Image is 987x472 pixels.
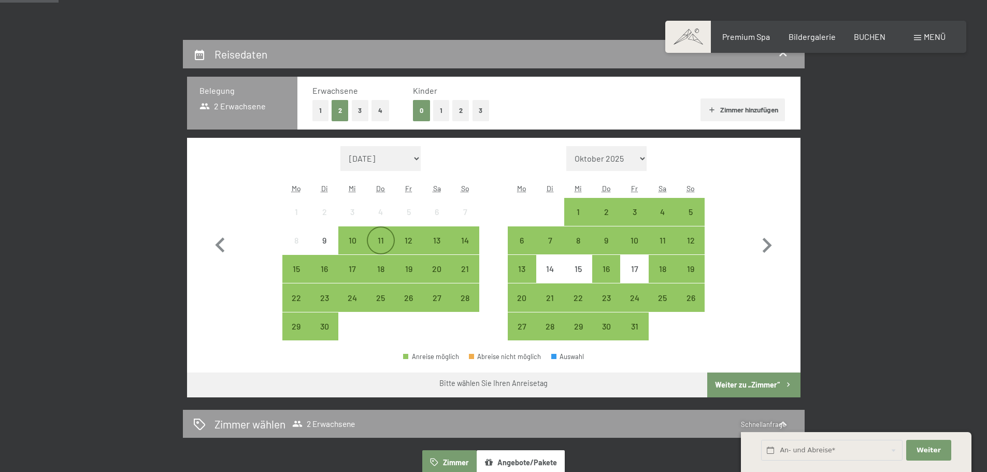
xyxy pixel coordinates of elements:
div: Anreise nicht möglich [282,226,310,254]
div: 3 [339,208,365,234]
div: 23 [593,294,619,320]
div: Wed Oct 01 2025 [564,198,592,226]
div: Mon Sep 01 2025 [282,198,310,226]
div: 11 [650,236,676,262]
div: Sun Oct 19 2025 [677,255,705,283]
div: 26 [678,294,704,320]
div: 1 [565,208,591,234]
div: 6 [509,236,535,262]
div: Sat Oct 11 2025 [649,226,677,254]
div: Fri Sep 12 2025 [395,226,423,254]
div: 14 [537,265,563,291]
div: Tue Sep 02 2025 [310,198,338,226]
div: Anreise möglich [649,226,677,254]
div: Mon Oct 06 2025 [508,226,536,254]
div: 7 [537,236,563,262]
div: 16 [311,265,337,291]
div: Anreise möglich [620,198,648,226]
div: Sun Sep 21 2025 [451,255,479,283]
div: Mon Sep 29 2025 [282,312,310,340]
div: Wed Sep 24 2025 [338,283,366,311]
div: 5 [678,208,704,234]
div: Anreise möglich [367,255,395,283]
div: 3 [621,208,647,234]
div: Bitte wählen Sie Ihren Anreisetag [439,378,548,389]
div: 2 [593,208,619,234]
div: Anreise möglich [677,283,705,311]
div: Sat Sep 20 2025 [423,255,451,283]
h2: Zimmer wählen [214,417,285,432]
a: BUCHEN [854,32,885,41]
div: Wed Oct 08 2025 [564,226,592,254]
div: Wed Oct 29 2025 [564,312,592,340]
div: Wed Sep 17 2025 [338,255,366,283]
div: Tue Sep 09 2025 [310,226,338,254]
button: Nächster Monat [752,146,782,341]
div: Anreise nicht möglich [282,198,310,226]
div: 16 [593,265,619,291]
div: Anreise nicht möglich [338,198,366,226]
button: Weiter zu „Zimmer“ [707,373,800,397]
div: Tue Sep 23 2025 [310,283,338,311]
div: 24 [339,294,365,320]
div: Wed Sep 03 2025 [338,198,366,226]
button: 1 [312,100,328,121]
div: 20 [509,294,535,320]
div: 19 [396,265,422,291]
div: 2 [311,208,337,234]
div: Abreise nicht möglich [469,353,541,360]
div: Anreise möglich [620,312,648,340]
button: Weiter [906,440,951,461]
div: 13 [509,265,535,291]
button: 3 [352,100,369,121]
div: Anreise nicht möglich [395,198,423,226]
div: 26 [396,294,422,320]
abbr: Montag [292,184,301,193]
div: Anreise nicht möglich [536,255,564,283]
div: 10 [621,236,647,262]
div: Anreise nicht möglich [310,226,338,254]
span: 2 Erwachsene [199,101,266,112]
div: 17 [621,265,647,291]
div: Thu Oct 16 2025 [592,255,620,283]
div: Wed Sep 10 2025 [338,226,366,254]
div: Anreise möglich [338,255,366,283]
div: Fri Sep 26 2025 [395,283,423,311]
div: Thu Sep 18 2025 [367,255,395,283]
div: Anreise möglich [282,255,310,283]
div: Sat Oct 04 2025 [649,198,677,226]
div: Anreise möglich [403,353,459,360]
div: 27 [509,322,535,348]
div: Anreise nicht möglich [564,255,592,283]
div: Anreise möglich [564,198,592,226]
div: 29 [283,322,309,348]
abbr: Donnerstag [602,184,611,193]
button: Vorheriger Monat [205,146,235,341]
div: Anreise möglich [423,283,451,311]
div: 5 [396,208,422,234]
div: Anreise möglich [649,255,677,283]
div: Anreise möglich [592,312,620,340]
button: Zimmer hinzufügen [700,98,785,121]
div: Auswahl [551,353,584,360]
h2: Reisedaten [214,48,267,61]
abbr: Montag [517,184,526,193]
div: Anreise möglich [649,283,677,311]
span: Weiter [917,446,941,455]
div: 14 [452,236,478,262]
div: 21 [537,294,563,320]
div: Anreise möglich [508,283,536,311]
div: Thu Oct 23 2025 [592,283,620,311]
div: Mon Oct 13 2025 [508,255,536,283]
button: 2 [332,100,349,121]
div: Sat Oct 18 2025 [649,255,677,283]
div: 7 [452,208,478,234]
div: 20 [424,265,450,291]
div: 21 [452,265,478,291]
div: Anreise nicht möglich [620,255,648,283]
div: Sat Oct 25 2025 [649,283,677,311]
div: Anreise möglich [592,283,620,311]
div: Anreise möglich [508,226,536,254]
div: Anreise möglich [508,312,536,340]
div: Anreise möglich [310,255,338,283]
